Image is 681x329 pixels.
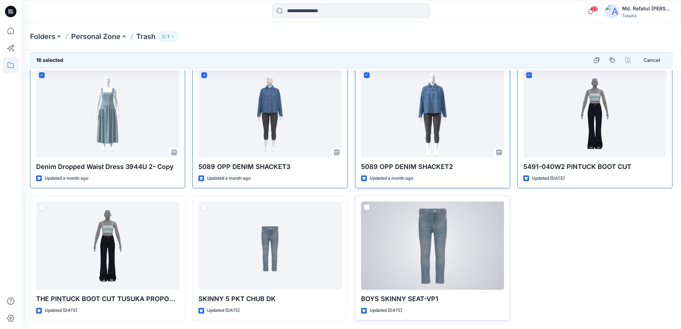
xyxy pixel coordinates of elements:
p: SKINNY 5 PKT CHUB DK [198,294,341,304]
p: BOYS SKINNY SEAT-VP1 [361,294,504,304]
p: Updated [DATE] [532,175,564,182]
span: 23 [590,6,598,12]
div: Md. Refatul [PERSON_NAME] [622,4,672,13]
p: Trash [136,32,156,42]
a: Folders [30,32,55,42]
p: 1 [167,33,169,40]
div: Tusuka [622,13,672,18]
p: Denim Dropped Waist Dress 3944U 2- Copy [36,162,179,172]
p: 5089 OPP DENIM SHACKET2 [361,162,504,172]
button: 1 [158,32,178,42]
p: 5089 OPP DENIM SHACKET3 [198,162,341,172]
p: Updated [DATE] [370,307,402,314]
p: Updated [DATE] [45,307,77,314]
p: THE PINTUCK BOOT CUT TUSUKA PROPOSAL [36,294,179,304]
button: Cancel [637,54,666,67]
img: avatar [605,4,619,19]
a: Personal Zone [71,32,120,42]
p: Updated [DATE] [207,307,240,314]
h6: 16 selected [36,56,63,64]
p: Updated a month ago [207,175,251,182]
p: Updated a month ago [370,175,413,182]
p: 5491-040W2 PINTUCK BOOT CUT [523,162,666,172]
p: Updated a month ago [45,175,88,182]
